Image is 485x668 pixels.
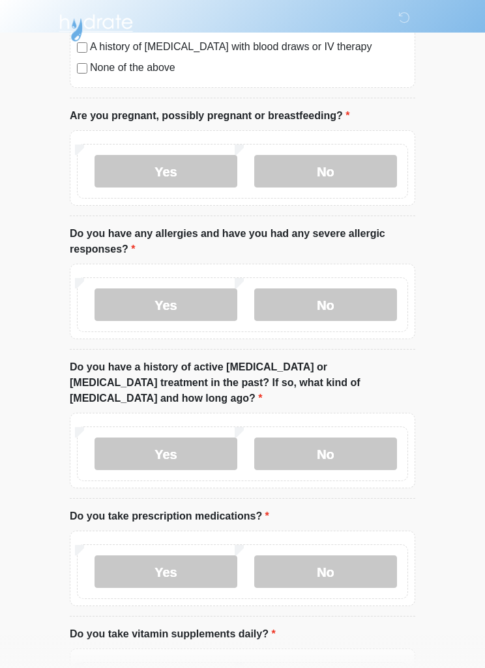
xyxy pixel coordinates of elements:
[254,288,397,321] label: No
[95,155,237,188] label: Yes
[95,555,237,588] label: Yes
[70,226,415,257] label: Do you have any allergies and have you had any severe allergic responses?
[57,10,135,42] img: Hydrate IV Bar - Scottsdale Logo
[254,555,397,588] label: No
[77,63,87,74] input: None of the above
[70,108,349,124] label: Are you pregnant, possibly pregnant or breastfeeding?
[254,438,397,470] label: No
[90,60,408,76] label: None of the above
[254,155,397,188] label: No
[70,508,269,524] label: Do you take prescription medications?
[95,438,237,470] label: Yes
[70,626,276,642] label: Do you take vitamin supplements daily?
[95,288,237,321] label: Yes
[70,359,415,406] label: Do you have a history of active [MEDICAL_DATA] or [MEDICAL_DATA] treatment in the past? If so, wh...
